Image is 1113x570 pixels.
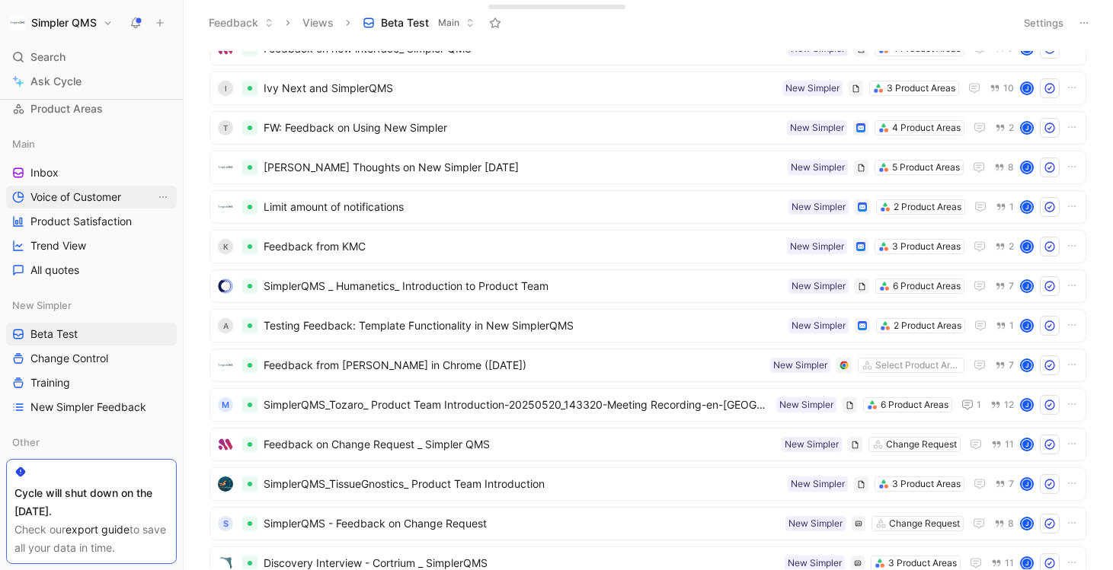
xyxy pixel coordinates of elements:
span: Voice of Customer [30,189,121,205]
span: 2 [1009,123,1014,132]
span: 1 [977,400,981,409]
span: 11 [1005,559,1014,568]
div: J [1022,202,1032,212]
span: 7 [1009,282,1014,291]
div: J [1022,241,1032,252]
a: Training [6,371,177,394]
img: logo [218,279,233,294]
div: Other [6,431,177,458]
div: 5 Product Areas [892,160,960,175]
div: T [218,120,233,135]
div: 3 Product Areas [887,81,955,96]
span: Ivy Next and SimplerQMS [264,79,776,97]
span: New Simpler [12,298,72,313]
div: J [1022,479,1032,489]
span: Inbox [30,165,59,180]
button: Feedback [202,11,280,34]
div: Search [6,46,177,68]
a: Voice of CustomerView actions [6,186,177,209]
div: New Simpler [790,239,844,254]
div: Select Product Areas [875,358,961,373]
span: 7 [1009,44,1014,53]
span: 2 [1009,242,1014,251]
span: Feedback from KMC [264,237,781,256]
span: Ask Cycle [30,72,82,91]
span: Limit amount of notifications [264,198,782,216]
img: Simpler QMS [10,15,25,30]
a: Ask Cycle [6,70,177,93]
a: Change Control [6,347,177,370]
div: Change Request [886,437,957,452]
div: A [218,318,233,333]
span: Change Control [30,351,108,366]
img: logo [218,160,233,175]
button: 2 [992,238,1017,255]
a: KFeedback from KMC3 Product AreasNew Simpler2J [209,230,1086,263]
div: J [1022,558,1032,568]
button: 7 [992,278,1017,295]
span: SimplerQMS _ Humanetics_ Introduction to Product Team [264,277,782,295]
div: S [218,516,233,531]
div: New SimplerBeta TestChange ControlTrainingNew Simpler Feedback [6,294,177,419]
button: 1 [958,396,984,414]
a: IIvy Next and SimplerQMS3 Product AreasNew Simpler10J [209,72,1086,105]
button: View actions [155,189,171,205]
div: New Simpler [791,476,845,492]
a: logoFeedback from [PERSON_NAME] in Chrome ([DATE])Select Product AreasNew Simpler7J [209,349,1086,382]
span: Testing Feedback: Template Functionality in New SimplerQMS [264,317,782,335]
span: 10 [1003,84,1014,93]
button: 7 [992,476,1017,492]
a: MSimplerQMS_Tozaro_ Product Team Introduction-20250520_143320-Meeting Recording-en-[GEOGRAPHIC_DA... [209,388,1086,422]
a: Inbox [6,161,177,184]
button: 1 [993,199,1017,215]
span: FW: Feedback on Using New Simpler [264,119,781,137]
button: Views [296,11,341,34]
span: Feedback from [PERSON_NAME] in Chrome ([DATE]) [264,356,764,374]
div: 2 Product Areas [894,318,961,333]
a: SSimplerQMS - Feedback on Change RequestChange RequestNew Simpler8J [209,507,1086,540]
div: 6 Product Areas [881,397,948,412]
span: Feedback on Change Request _ Simpler QMS [264,435,776,454]
div: Cycle will shut down on the [DATE]. [14,484,168,521]
button: 7 [992,357,1017,374]
span: Trend View [30,238,86,253]
img: logo [218,476,233,492]
span: [PERSON_NAME] Thoughts on New Simpler [DATE] [264,158,782,177]
div: J [1022,518,1032,529]
a: New Simpler Feedback [6,396,177,419]
div: J [1022,123,1032,133]
div: New Simpler [785,81,840,96]
div: M [218,397,233,412]
span: 7 [1009,361,1014,370]
div: New Simpler [792,279,846,294]
div: New Simpler [779,397,833,412]
div: New Simpler [792,199,846,215]
div: 6 Product Areas [893,279,961,294]
div: J [1022,360,1032,371]
a: Beta Test [6,323,177,346]
button: 2 [992,119,1017,136]
div: 3 Product Areas [892,476,961,492]
span: Beta Test [30,326,78,342]
a: logoLimit amount of notifications2 Product AreasNew Simpler1J [209,190,1086,224]
div: J [1022,439,1032,450]
div: New Simpler [790,120,844,135]
button: Settings [1017,12,1070,33]
span: Product Areas [30,101,103,116]
a: TFW: Feedback on Using New Simpler4 Product AreasNew Simpler2J [209,111,1086,145]
span: 1 [1009,321,1014,330]
div: 3 Product Areas [892,239,961,254]
div: New Simpler [773,358,827,373]
span: New Simpler Feedback [30,400,146,415]
button: 8 [991,515,1017,532]
div: New Simpler [791,160,845,175]
a: Product Areas [6,97,177,120]
div: K [218,239,233,254]
span: SimplerQMS_TissueGnostics_ Product Team Introduction [264,475,782,493]
span: SimplerQMS_Tozaro_ Product Team Introduction-20250520_143320-Meeting Recording-en-[GEOGRAPHIC_DATA] [264,396,770,414]
span: All quotes [30,263,79,278]
button: 8 [991,159,1017,176]
span: 12 [1004,400,1014,409]
span: Main [12,136,35,151]
div: New Simpler [785,437,839,452]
